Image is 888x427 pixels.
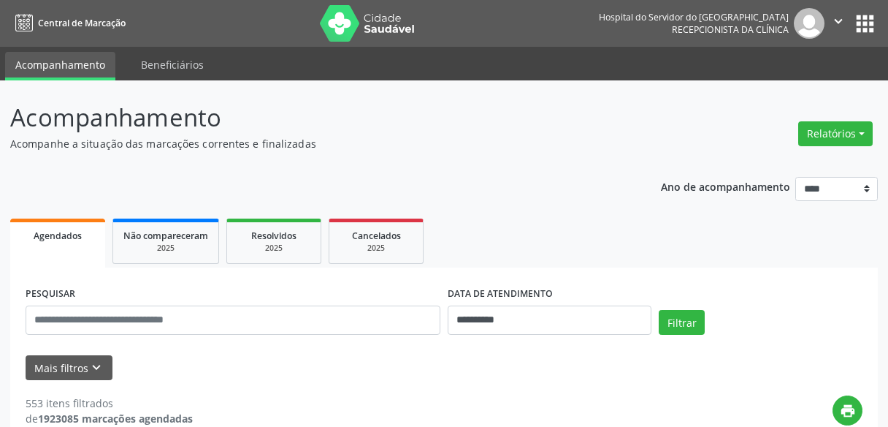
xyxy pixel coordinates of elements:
[661,177,790,195] p: Ano de acompanhamento
[794,8,824,39] img: img
[10,99,618,136] p: Acompanhamento
[352,230,401,242] span: Cancelados
[599,11,789,23] div: Hospital do Servidor do [GEOGRAPHIC_DATA]
[123,243,208,254] div: 2025
[237,243,310,254] div: 2025
[852,11,878,37] button: apps
[26,411,193,426] div: de
[340,243,413,254] div: 2025
[824,8,852,39] button: 
[659,310,705,335] button: Filtrar
[5,52,115,80] a: Acompanhamento
[123,230,208,242] span: Não compareceram
[448,283,553,306] label: DATA DE ATENDIMENTO
[798,121,873,146] button: Relatórios
[10,11,126,35] a: Central de Marcação
[26,283,75,306] label: PESQUISAR
[26,396,193,411] div: 553 itens filtrados
[34,230,82,242] span: Agendados
[88,360,104,376] i: keyboard_arrow_down
[832,396,862,426] button: print
[131,52,214,78] a: Beneficiários
[672,23,789,36] span: Recepcionista da clínica
[38,17,126,29] span: Central de Marcação
[251,230,296,242] span: Resolvidos
[26,355,112,381] button: Mais filtroskeyboard_arrow_down
[38,412,193,426] strong: 1923085 marcações agendadas
[10,136,618,151] p: Acompanhe a situação das marcações correntes e finalizadas
[830,13,846,29] i: 
[840,403,856,419] i: print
